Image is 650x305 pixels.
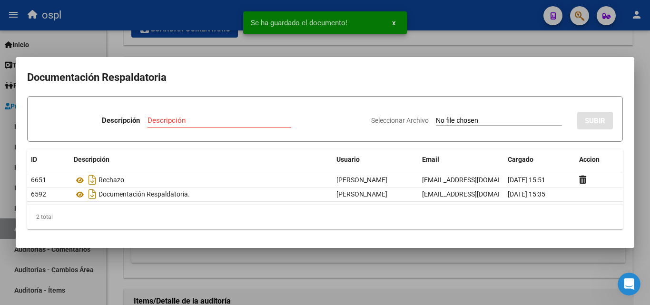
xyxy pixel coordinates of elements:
span: Accion [579,156,600,163]
span: [PERSON_NAME] [336,190,387,198]
span: Email [422,156,439,163]
span: 6592 [31,190,46,198]
span: [DATE] 15:35 [508,190,545,198]
datatable-header-cell: Email [418,149,504,170]
datatable-header-cell: ID [27,149,70,170]
div: Rechazo [74,172,329,187]
datatable-header-cell: Accion [575,149,623,170]
span: Se ha guardado el documento! [251,18,347,28]
datatable-header-cell: Usuario [333,149,418,170]
span: Seleccionar Archivo [371,117,429,124]
span: x [392,19,395,27]
div: 2 total [27,205,623,229]
span: Descripción [74,156,109,163]
p: Descripción [102,115,140,126]
i: Descargar documento [86,172,98,187]
button: SUBIR [577,112,613,129]
h2: Documentación Respaldatoria [27,69,623,87]
datatable-header-cell: Descripción [70,149,333,170]
span: 6651 [31,176,46,184]
span: [DATE] 15:51 [508,176,545,184]
span: [EMAIL_ADDRESS][DOMAIN_NAME] [422,176,528,184]
button: x [384,14,403,31]
span: Usuario [336,156,360,163]
datatable-header-cell: Cargado [504,149,575,170]
i: Descargar documento [86,187,98,202]
iframe: Intercom live chat [618,273,640,295]
div: Documentación Respaldatoria. [74,187,329,202]
span: SUBIR [585,117,605,125]
span: [EMAIL_ADDRESS][DOMAIN_NAME] [422,190,528,198]
span: ID [31,156,37,163]
span: [PERSON_NAME] [336,176,387,184]
span: Cargado [508,156,533,163]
